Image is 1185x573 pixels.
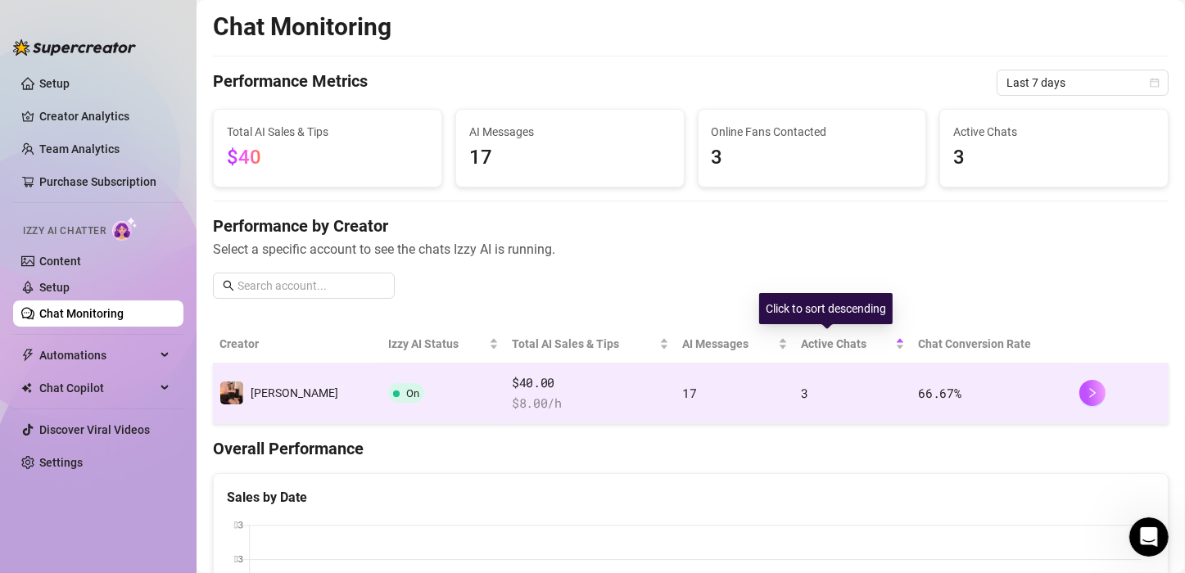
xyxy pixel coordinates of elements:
span: 17 [682,385,696,401]
img: Chat Copilot [21,382,32,394]
div: what should i do now ? to start it ? [90,125,314,161]
span: Total AI Sales & Tips [227,123,428,141]
span: Total AI Sales & Tips [512,335,657,353]
div: [PERSON_NAME] so much [141,88,314,124]
th: Creator [213,325,382,363]
img: logo-BBDzfeDw.svg [13,39,136,56]
a: Creator Analytics [39,103,170,129]
span: Last 7 days [1006,70,1159,95]
th: Izzy AI Status [382,325,505,363]
div: Ella says… [13,398,314,435]
th: AI Messages [676,325,794,363]
span: AI Messages [682,335,775,353]
span: Izzy AI Status [388,335,486,353]
span: Automations [39,342,156,368]
span: right [1087,387,1098,399]
span: calendar [1150,78,1160,88]
div: why don't I have notifications of what they have bought [59,333,314,385]
span: Online Fans Contacted [712,123,913,141]
th: Total AI Sales & Tips [505,325,676,363]
h1: [PERSON_NAME] [79,8,186,20]
div: Andrea says… [13,333,314,398]
img: Profile image for Yoni [83,177,99,193]
span: AI Messages [469,123,671,141]
input: Search account... [237,277,385,295]
span: Izzy AI Chatter [23,223,106,239]
span: 66.67 % [918,385,961,401]
button: go back [11,7,42,38]
img: Profile image for Ella [47,9,73,35]
div: what should i do now ? to start it ? [103,135,301,151]
span: thunderbolt [21,349,34,362]
a: Purchase Subscription [39,169,170,195]
button: Home [256,7,287,38]
div: Yoni says… [13,174,314,212]
th: Active Chats [794,325,911,363]
h4: Performance by Creator [213,214,1169,237]
h2: Chat Monitoring [213,11,391,43]
span: $ 8.00 /h [512,394,670,413]
span: Active Chats [953,123,1155,141]
button: right [1079,380,1106,406]
span: 3 [953,142,1155,174]
div: [PERSON_NAME] so much [154,97,301,114]
span: 17 [469,142,671,174]
div: Andrea says… [13,88,314,125]
div: Close [287,7,317,36]
div: joined the conversation [70,401,279,416]
iframe: Intercom live chat [1129,517,1169,557]
span: [PERSON_NAME] [251,386,338,399]
a: Team Analytics [39,142,120,156]
div: Hey there, I see that you've enabled [PERSON_NAME] and that she's made her first sale! 🎉 [26,222,256,270]
div: Let us know if you have any questions or feedback. [26,277,256,309]
th: Chat Conversion Rate [911,325,1073,363]
h4: Overall Performance [213,437,1169,460]
h4: Performance Metrics [213,70,368,96]
div: Andrea says… [13,125,314,174]
b: Yoni [104,179,128,191]
div: Click to sort descending [759,293,893,324]
a: Setup [39,77,70,90]
span: search [223,280,234,291]
p: The team can also help [79,20,204,37]
a: Settings [39,456,83,469]
span: Select a specific account to see the chats Izzy AI is running. [213,239,1169,259]
span: $40 [227,146,261,169]
img: Profile image for Ella [49,400,66,417]
a: Setup [39,281,70,294]
span: On [406,387,419,399]
span: Active Chats [801,335,892,353]
a: Discover Viral Videos [39,423,150,436]
div: Yoni says… [13,212,314,333]
div: why don't I have notifications of what they have bought [72,343,301,375]
div: Sales by Date [227,487,1155,508]
a: Content [39,255,81,268]
span: 3 [801,385,808,401]
b: [PERSON_NAME] [70,403,162,414]
img: AI Chatter [112,217,138,241]
div: joined the conversation [104,178,244,192]
span: 3 [712,142,913,174]
img: Andrea [220,381,243,404]
div: Hey there, I see that you've enabled [PERSON_NAME] and that she's made her first sale! 🎉Let us kn... [13,212,269,320]
span: Chat Copilot [39,375,156,401]
span: $40.00 [512,373,670,393]
a: Chat Monitoring [39,307,124,320]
